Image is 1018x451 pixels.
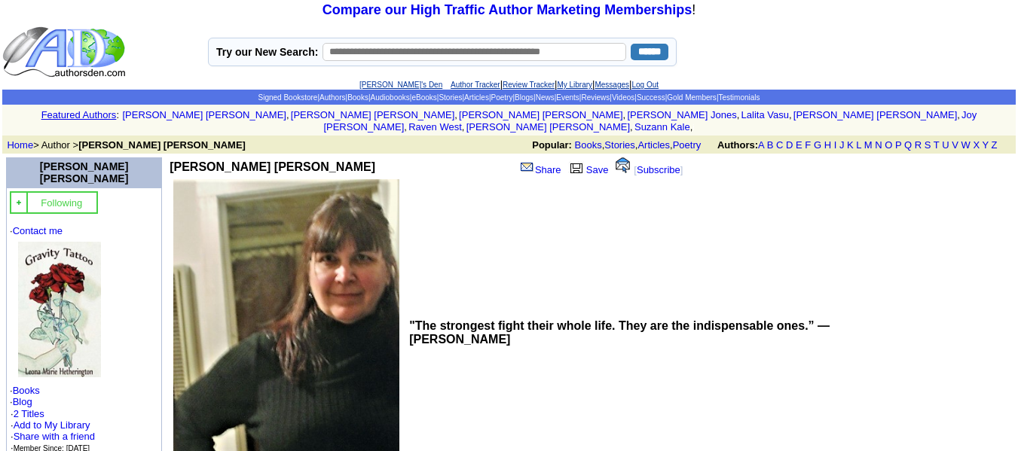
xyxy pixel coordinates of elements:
[289,111,291,120] font: i
[13,225,63,236] a: Contact me
[521,161,533,173] img: share_page.gif
[616,157,630,173] img: alert.gif
[834,139,837,151] a: I
[575,139,602,151] a: Books
[532,139,572,151] b: Popular:
[464,93,489,102] a: Articles
[568,161,585,173] img: library.gif
[359,78,659,90] font: | | | |
[258,93,760,102] span: | | | | | | | | | | | | | | |
[14,419,90,431] a: Add to My Library
[457,111,459,120] font: i
[536,93,555,102] a: News
[347,93,368,102] a: Books
[439,93,462,102] a: Stories
[556,93,579,102] a: Events
[503,81,555,89] a: Review Tracker
[78,139,246,151] b: [PERSON_NAME] [PERSON_NAME]
[739,111,741,120] font: i
[982,139,988,151] a: Y
[667,93,717,102] a: Gold Members
[122,109,977,133] font: , , , , , , , , , ,
[41,196,82,209] a: Following
[408,121,462,133] a: Raven West
[532,139,1010,151] font: , , ,
[41,197,82,209] font: Following
[631,81,659,89] a: Log Out
[258,93,317,102] a: Signed Bookstore
[595,81,629,89] a: Messages
[839,139,845,151] a: J
[973,139,980,151] a: X
[7,139,33,151] a: Home
[792,111,793,120] font: i
[847,139,854,151] a: K
[451,81,500,89] a: Author Tracker
[634,121,690,133] a: Suzann Kale
[13,396,32,407] a: Blog
[291,109,454,120] a: [PERSON_NAME] [PERSON_NAME]
[612,93,634,102] a: Videos
[519,164,561,175] a: Share
[557,81,592,89] a: My Library
[625,111,627,120] font: i
[604,139,634,151] a: Stories
[14,408,44,419] a: 2 Titles
[323,109,977,133] a: Joy [PERSON_NAME]
[741,109,789,120] a: Lalita Vasu
[7,139,245,151] font: > Author >
[407,123,408,132] font: i
[680,164,683,175] font: ]
[885,139,892,151] a: O
[942,139,949,151] a: U
[637,164,680,175] a: Subscribe
[637,93,665,102] a: Success
[515,93,533,102] a: Blogs
[904,139,912,151] a: Q
[637,139,670,151] a: Articles
[805,139,811,151] a: F
[925,139,931,151] a: S
[122,109,286,120] a: [PERSON_NAME] [PERSON_NAME]
[895,139,901,151] a: P
[216,46,318,58] label: Try our New Search:
[961,139,971,151] a: W
[323,2,695,17] font: !
[824,139,831,151] a: H
[14,431,95,442] a: Share with a friend
[915,139,922,151] a: R
[581,93,610,102] a: Reviews
[673,139,702,151] a: Poetry
[692,123,694,132] font: i
[767,139,774,151] a: B
[960,111,961,120] font: i
[40,160,128,184] a: [PERSON_NAME] [PERSON_NAME]
[718,93,760,102] a: Testimonials
[116,109,119,120] font: :
[18,242,101,377] img: 49648.jpg
[758,139,764,151] a: A
[627,109,736,120] a: [PERSON_NAME] Jones
[796,139,802,151] a: E
[776,139,783,151] a: C
[934,139,940,151] a: T
[371,93,410,102] a: Audiobooks
[411,93,436,102] a: eBooks
[319,93,345,102] a: Authors
[952,139,958,151] a: V
[793,109,957,120] a: [PERSON_NAME] [PERSON_NAME]
[2,26,129,78] img: logo_ad.gif
[466,121,630,133] a: [PERSON_NAME] [PERSON_NAME]
[41,109,117,120] a: Featured Authors
[323,2,692,17] a: Compare our High Traffic Author Marketing Memberships
[864,139,873,151] a: M
[567,164,609,175] a: Save
[634,164,637,175] font: [
[633,123,634,132] font: i
[992,139,998,151] a: Z
[409,319,830,346] b: "The strongest fight their whole life. They are the indispensable ones.” ― [PERSON_NAME]
[170,160,375,173] b: [PERSON_NAME] [PERSON_NAME]
[13,385,40,396] a: Books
